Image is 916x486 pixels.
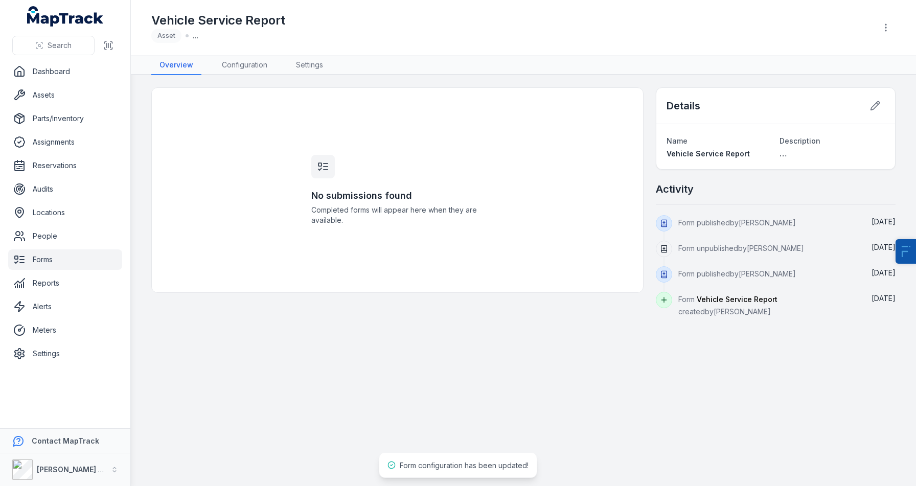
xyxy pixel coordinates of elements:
time: 07/10/2025, 12:04:41 pm [872,243,896,251]
a: Settings [8,343,122,364]
span: Vehicle Service Report [667,149,750,158]
time: 07/10/2025, 9:41:38 am [872,294,896,303]
a: Reports [8,273,122,293]
span: Form published by [PERSON_NAME] [678,269,796,278]
a: Locations [8,202,122,223]
a: Configuration [214,56,276,75]
a: Forms [8,249,122,270]
span: Form unpublished by [PERSON_NAME] [678,244,804,252]
h2: Activity [656,182,694,196]
a: Meters [8,320,122,340]
span: Form published by [PERSON_NAME] [678,218,796,227]
span: [DATE] [872,268,896,277]
a: Settings [288,56,331,75]
a: Reservations [8,155,122,176]
span: [DATE] [872,294,896,303]
span: [DATE] [872,217,896,226]
span: Name [667,136,688,145]
time: 07/10/2025, 12:05:39 pm [872,217,896,226]
span: … [780,149,787,158]
a: Parts/Inventory [8,108,122,129]
span: Description [780,136,820,145]
h1: Vehicle Service Report [151,12,285,29]
a: Alerts [8,296,122,317]
div: Asset [151,29,181,43]
span: Form configuration has been updated! [400,461,529,470]
span: Vehicle Service Report [697,295,777,304]
a: Assets [8,85,122,105]
a: Overview [151,56,201,75]
span: Completed forms will appear here when they are available. [311,205,483,225]
h2: Details [667,99,700,113]
a: People [8,226,122,246]
span: Search [48,40,72,51]
button: Search [12,36,95,55]
a: Assignments [8,132,122,152]
span: [DATE] [872,243,896,251]
h3: No submissions found [311,189,483,203]
strong: [PERSON_NAME] Electrical [37,465,132,474]
span: Form created by [PERSON_NAME] [678,295,777,316]
a: Dashboard [8,61,122,82]
span: … [193,31,198,41]
strong: Contact MapTrack [32,436,99,445]
a: MapTrack [27,6,104,27]
a: Audits [8,179,122,199]
time: 07/10/2025, 9:44:47 am [872,268,896,277]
